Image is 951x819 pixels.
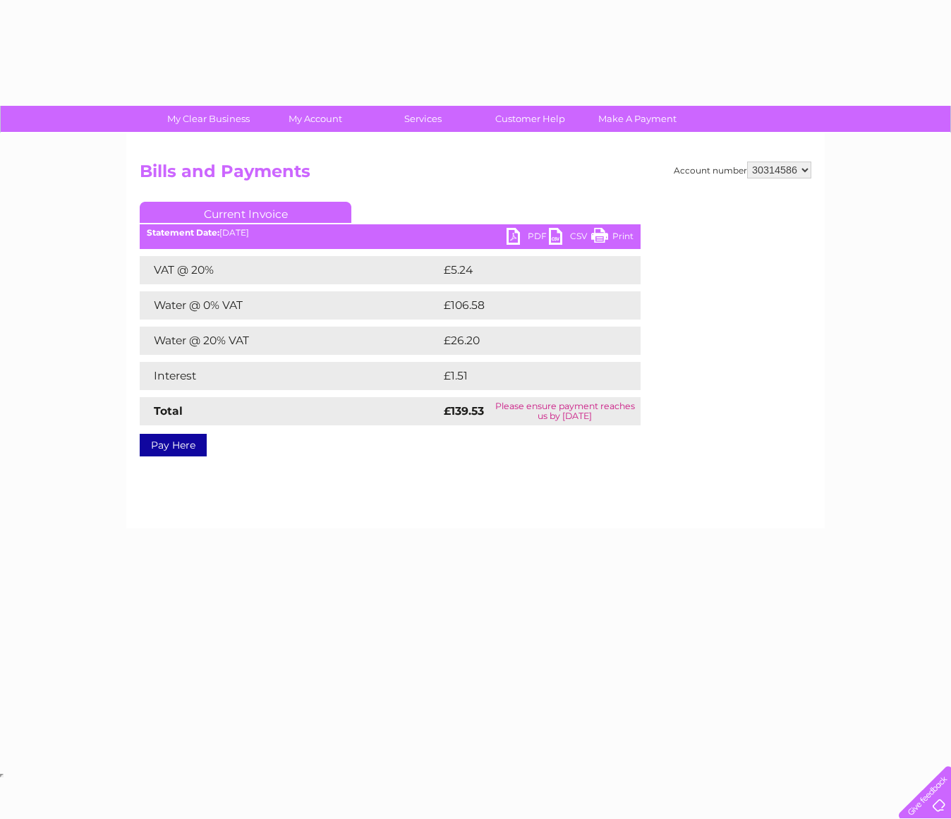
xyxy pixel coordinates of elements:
[140,202,351,223] a: Current Invoice
[440,362,603,390] td: £1.51
[147,227,219,238] b: Statement Date:
[579,106,696,132] a: Make A Payment
[140,434,207,456] a: Pay Here
[674,162,811,178] div: Account number
[140,291,440,320] td: Water @ 0% VAT
[140,327,440,355] td: Water @ 20% VAT
[258,106,374,132] a: My Account
[549,228,591,248] a: CSV
[150,106,267,132] a: My Clear Business
[140,362,440,390] td: Interest
[365,106,481,132] a: Services
[489,397,641,425] td: Please ensure payment reaches us by [DATE]
[154,404,183,418] strong: Total
[140,256,440,284] td: VAT @ 20%
[440,291,615,320] td: £106.58
[140,228,641,238] div: [DATE]
[472,106,588,132] a: Customer Help
[507,228,549,248] a: PDF
[591,228,634,248] a: Print
[440,256,607,284] td: £5.24
[440,327,612,355] td: £26.20
[140,162,811,188] h2: Bills and Payments
[444,404,484,418] strong: £139.53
